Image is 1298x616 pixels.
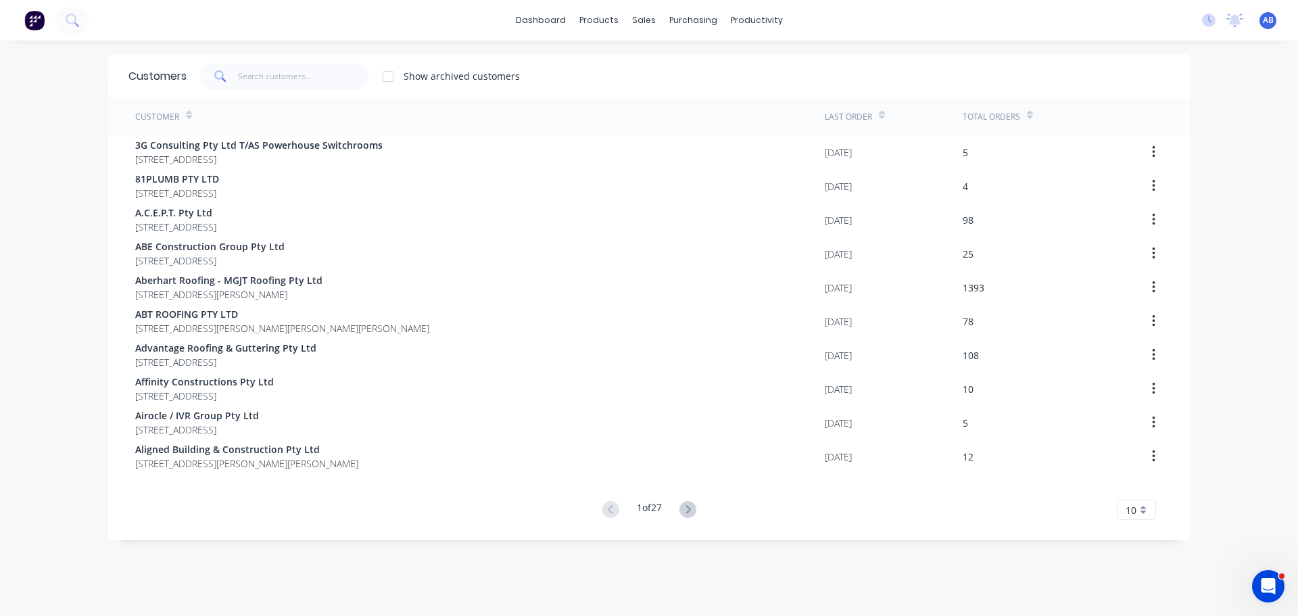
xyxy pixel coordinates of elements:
[825,213,852,227] div: [DATE]
[135,389,274,403] span: [STREET_ADDRESS]
[825,348,852,362] div: [DATE]
[825,247,852,261] div: [DATE]
[135,375,274,389] span: Affinity Constructions Pty Ltd
[963,145,968,160] div: 5
[404,69,520,83] div: Show archived customers
[963,179,968,193] div: 4
[135,254,285,268] span: [STREET_ADDRESS]
[963,247,973,261] div: 25
[573,10,625,30] div: products
[963,450,973,464] div: 12
[963,281,984,295] div: 1393
[825,314,852,329] div: [DATE]
[135,341,316,355] span: Advantage Roofing & Guttering Pty Ltd
[663,10,724,30] div: purchasing
[135,423,259,437] span: [STREET_ADDRESS]
[825,111,872,123] div: Last Order
[135,307,429,321] span: ABT ROOFING PTY LTD
[825,145,852,160] div: [DATE]
[135,172,219,186] span: 81PLUMB PTY LTD
[1252,570,1284,602] iframe: Intercom live chat
[135,355,316,369] span: [STREET_ADDRESS]
[724,10,790,30] div: productivity
[128,68,187,85] div: Customers
[825,281,852,295] div: [DATE]
[625,10,663,30] div: sales
[135,111,179,123] div: Customer
[135,273,322,287] span: Aberhart Roofing - MGJT Roofing Pty Ltd
[963,348,979,362] div: 108
[963,213,973,227] div: 98
[135,442,358,456] span: Aligned Building & Construction Pty Ltd
[135,138,383,152] span: 3G Consulting Pty Ltd T/AS Powerhouse Switchrooms
[135,239,285,254] span: ABE Construction Group Pty Ltd
[963,416,968,430] div: 5
[135,321,429,335] span: [STREET_ADDRESS][PERSON_NAME][PERSON_NAME][PERSON_NAME]
[509,10,573,30] a: dashboard
[238,63,370,90] input: Search customers...
[963,382,973,396] div: 10
[825,416,852,430] div: [DATE]
[135,186,219,200] span: [STREET_ADDRESS]
[135,456,358,471] span: [STREET_ADDRESS][PERSON_NAME][PERSON_NAME]
[24,10,45,30] img: Factory
[637,500,662,520] div: 1 of 27
[963,111,1020,123] div: Total Orders
[825,450,852,464] div: [DATE]
[135,206,216,220] span: A.C.E.P.T. Pty Ltd
[135,287,322,302] span: [STREET_ADDRESS][PERSON_NAME]
[963,314,973,329] div: 78
[1263,14,1274,26] span: AB
[825,382,852,396] div: [DATE]
[135,408,259,423] span: Airocle / IVR Group Pty Ltd
[1126,503,1136,517] span: 10
[135,220,216,234] span: [STREET_ADDRESS]
[825,179,852,193] div: [DATE]
[135,152,383,166] span: [STREET_ADDRESS]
